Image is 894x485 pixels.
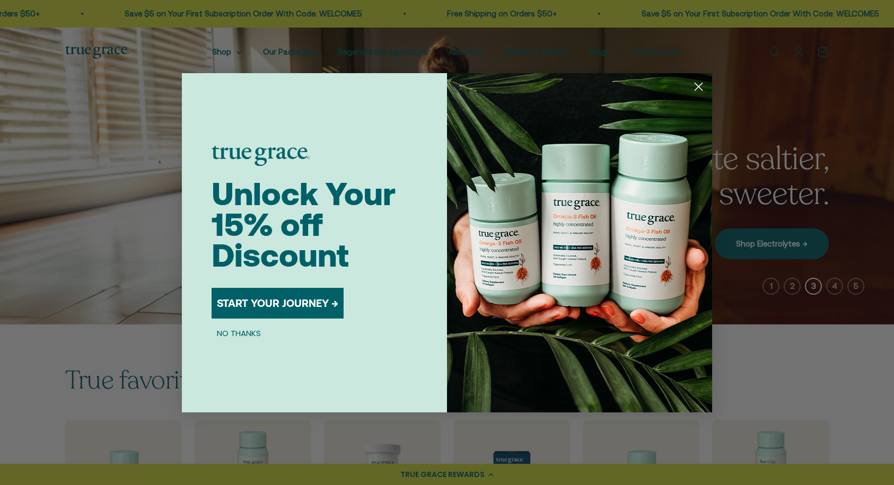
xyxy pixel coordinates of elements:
span: Unlock Your 15% off Discount [212,175,396,274]
button: START YOUR JOURNEY → [212,288,344,319]
img: 098727d5-50f8-4f9b-9554-844bb8da1403.jpeg [447,73,712,412]
button: NO THANKS [212,327,266,340]
img: logo placeholder [212,146,310,166]
button: Close dialog [689,77,708,96]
